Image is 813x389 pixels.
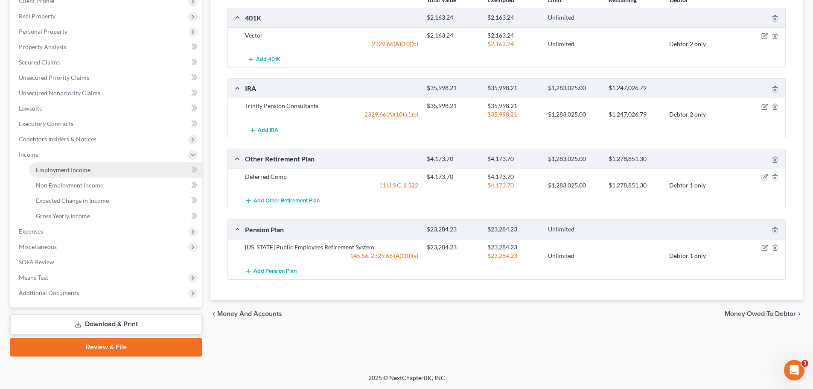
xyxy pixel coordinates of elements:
[12,116,202,132] a: Executory Contracts
[241,225,423,234] div: Pension Plan
[19,120,73,127] span: Executory Contracts
[258,127,278,134] span: Add IRA
[544,225,604,234] div: Unlimited
[665,181,726,190] div: Debtor 1 only
[217,310,282,317] span: Money and Accounts
[483,14,544,22] div: $2,163.24
[19,28,67,35] span: Personal Property
[245,263,297,279] button: Add Pension Plan
[544,110,604,119] div: $1,283,025.00
[29,162,202,178] a: Employment Income
[10,314,202,334] a: Download & Print
[12,70,202,85] a: Unsecured Priority Claims
[544,155,604,163] div: $1,283,025.00
[483,181,544,190] div: $4,173.70
[423,84,483,92] div: $35,998.21
[796,310,803,317] i: chevron_right
[29,193,202,208] a: Expected Change in Income
[544,252,604,260] div: Unlimited
[245,193,320,209] button: Add Other Retirement Plan
[801,360,808,367] span: 3
[665,110,726,119] div: Debtor 2 only
[210,310,282,317] button: chevron_left Money and Accounts
[29,178,202,193] a: Non Employment Income
[483,40,544,48] div: $2,163.24
[19,274,48,281] span: Means Test
[241,154,423,163] div: Other Retirement Plan
[241,173,423,181] div: Deferred Comp
[29,208,202,224] a: Gross Yearly Income
[604,84,665,92] div: $1,247,026.79
[784,360,804,380] iframe: Intercom live chat
[12,101,202,116] a: Lawsuits
[483,252,544,260] div: $23,284.23
[19,89,100,97] span: Unsecured Nonpriority Claims
[256,56,280,63] span: Add 401K
[544,40,604,48] div: Unlimited
[19,58,60,66] span: Secured Claims
[254,197,320,204] span: Add Other Retirement Plan
[19,258,54,266] span: SOFA Review
[19,289,79,296] span: Additional Documents
[423,225,483,234] div: $23,284.23
[423,173,483,181] div: $4,173.70
[483,110,544,119] div: $35,998.21
[483,84,544,92] div: $35,998.21
[12,85,202,101] a: Unsecured Nonpriority Claims
[483,31,544,40] div: $2,163.24
[544,84,604,92] div: $1,283,025.00
[483,173,544,181] div: $4,173.70
[36,212,90,219] span: Gross Yearly Income
[241,252,423,260] div: 145.56, 2329.66 (A)(10)(a)
[241,181,423,190] div: 11 U.S.C. § 522
[241,13,423,22] div: 401K
[12,254,202,270] a: SOFA Review
[423,243,483,252] div: $23,284.23
[241,31,423,40] div: Vector
[483,225,544,234] div: $23,284.23
[423,14,483,22] div: $2,163.24
[19,135,96,143] span: Codebtors Insiders & Notices
[665,40,726,48] div: Debtor 2 only
[604,110,665,119] div: $1,247,026.79
[423,102,483,110] div: $35,998.21
[725,310,803,317] button: Money Owed to Debtor chevron_right
[241,243,423,252] div: [US_STATE] Public Employees Retirement System
[241,84,423,93] div: IRA
[36,166,90,173] span: Employment Income
[19,12,55,20] span: Real Property
[665,252,726,260] div: Debtor 1 only
[19,74,89,81] span: Unsecured Priority Claims
[604,181,665,190] div: $1,278,851.30
[19,151,38,158] span: Income
[483,155,544,163] div: $4,173.70
[12,39,202,55] a: Property Analysis
[544,14,604,22] div: Unlimited
[36,181,103,189] span: Non Employment Income
[19,243,57,250] span: Miscellaneous
[12,55,202,70] a: Secured Claims
[604,155,665,163] div: $1,278,851.30
[423,155,483,163] div: $4,173.70
[241,102,423,110] div: Trinity Pension Consultants
[36,197,109,204] span: Expected Change in Income
[19,43,66,50] span: Property Analysis
[163,374,650,389] div: 2025 © NextChapterBK, INC
[245,52,283,67] button: Add 401K
[19,228,43,235] span: Expenses
[210,310,217,317] i: chevron_left
[241,40,423,48] div: 2329.66(A)(10)(b)
[544,181,604,190] div: $1,283,025.00
[245,122,283,138] button: Add IRA
[254,268,297,275] span: Add Pension Plan
[423,31,483,40] div: $2,163.24
[725,310,796,317] span: Money Owed to Debtor
[483,102,544,110] div: $35,998.21
[241,110,423,119] div: 2329.66(A)(10)(c),(e)
[10,338,202,357] a: Review & File
[483,243,544,252] div: $23,284.23
[19,105,42,112] span: Lawsuits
